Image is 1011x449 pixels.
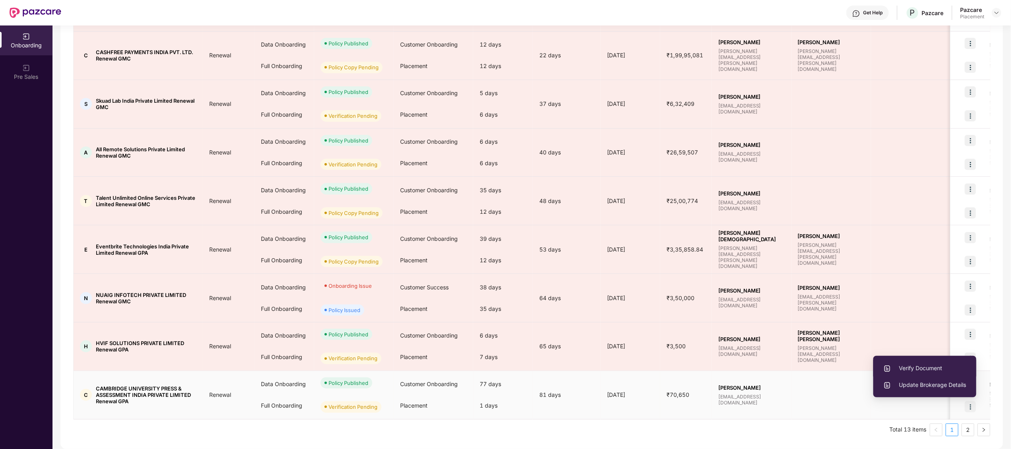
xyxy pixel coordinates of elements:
[930,424,943,436] li: Previous Page
[965,135,976,146] img: icon
[473,277,533,298] div: 38 days
[80,244,92,256] div: E
[96,292,196,305] span: NUAIG INFOTECH PRIVATE LIMITED Renewal GMC
[660,343,692,349] span: ₹3,500
[400,284,449,291] span: Customer Success
[473,131,533,152] div: 6 days
[934,428,939,432] span: left
[965,38,976,49] img: icon
[883,365,891,373] img: svg+xml;base64,PHN2ZyBpZD0iVXBsb2FkX0xvZ3MiIGRhdGEtbmFtZT0iVXBsb2FkIExvZ3MiIHhtbG5zPSJodHRwOi8vd3...
[80,146,92,158] div: A
[965,86,976,98] img: icon
[798,39,865,45] span: [PERSON_NAME]
[982,428,986,432] span: right
[329,403,377,411] div: Verification Pending
[660,149,704,156] span: ₹26,59,507
[473,395,533,416] div: 1 days
[80,340,92,352] div: H
[965,305,976,316] img: icon
[203,100,237,107] span: Renewal
[965,281,976,292] img: icon
[965,159,976,170] img: icon
[660,197,704,204] span: ₹25,00,774
[329,137,368,144] div: Policy Published
[255,346,314,368] div: Full Onboarding
[203,391,237,398] span: Renewal
[798,345,865,363] span: [PERSON_NAME][EMAIL_ADDRESS][DOMAIN_NAME]
[400,138,458,145] span: Customer Onboarding
[533,390,601,399] div: 81 days
[533,100,601,108] div: 37 days
[533,51,601,60] div: 22 days
[965,256,976,267] img: icon
[329,39,368,47] div: Policy Published
[965,232,976,243] img: icon
[203,295,237,301] span: Renewal
[96,98,196,110] span: Skuad Lab India Private Limited Renewal GMC
[96,243,196,256] span: Eventbrite Technologies India Private Limited Renewal GPA
[601,390,660,399] div: [DATE]
[400,235,458,242] span: Customer Onboarding
[400,111,428,118] span: Placement
[400,381,458,387] span: Customer Onboarding
[400,257,428,264] span: Placement
[203,197,237,204] span: Renewal
[718,287,785,294] span: [PERSON_NAME]
[473,325,533,346] div: 6 days
[910,8,915,18] span: P
[965,401,976,412] img: icon
[718,39,785,45] span: [PERSON_NAME]
[994,10,1000,16] img: svg+xml;base64,PHN2ZyBpZD0iRHJvcGRvd24tMzJ4MzIiIHhtbG5zPSJodHRwOi8vd3d3LnczLm9yZy8yMDAwL3N2ZyIgd2...
[965,329,976,340] img: icon
[960,14,985,20] div: Placement
[718,336,785,342] span: [PERSON_NAME]
[473,180,533,201] div: 35 days
[533,148,601,157] div: 40 days
[890,424,927,436] li: Total 13 items
[255,228,314,250] div: Data Onboarding
[533,245,601,254] div: 53 days
[400,160,428,166] span: Placement
[601,342,660,351] div: [DATE]
[22,64,30,72] img: svg+xml;base64,PHN2ZyB3aWR0aD0iMjAiIGhlaWdodD0iMjAiIHZpZXdCb3g9IjAgMCAyMCAyMCIgZmlsbD0ibm9uZSIgeG...
[960,6,985,14] div: Pazcare
[96,385,196,404] span: CAMBRIDGE UNIVERSITY PRESS & ASSESSMENT INDIA PRIVATE LIMITED Renewal GPA
[660,52,710,59] span: ₹1,99,95,081
[798,330,865,342] span: [PERSON_NAME] [PERSON_NAME]
[255,395,314,416] div: Full Onboarding
[329,63,379,71] div: Policy Copy Pending
[883,381,966,389] span: Update Brokerage Details
[718,245,785,269] span: [PERSON_NAME][EMAIL_ADDRESS][PERSON_NAME][DOMAIN_NAME]
[96,49,196,62] span: CASHFREE PAYMENTS INDIA PVT. LTD. Renewal GMC
[965,62,976,73] img: icon
[10,8,61,18] img: New Pazcare Logo
[400,332,458,339] span: Customer Onboarding
[329,282,372,290] div: Onboarding Issue
[601,148,660,157] div: [DATE]
[329,112,377,120] div: Verification Pending
[978,424,990,436] button: right
[255,131,314,152] div: Data Onboarding
[255,34,314,55] div: Data Onboarding
[718,230,785,242] span: [PERSON_NAME][DEMOGRAPHIC_DATA]
[255,373,314,395] div: Data Onboarding
[533,197,601,205] div: 48 days
[962,424,974,436] li: 2
[400,208,428,215] span: Placement
[601,51,660,60] div: [DATE]
[965,110,976,121] img: icon
[718,151,785,163] span: [EMAIL_ADDRESS][DOMAIN_NAME]
[660,246,710,253] span: ₹3,35,858.84
[329,354,377,362] div: Verification Pending
[203,343,237,349] span: Renewal
[329,330,368,338] div: Policy Published
[798,48,865,72] span: [PERSON_NAME][EMAIL_ADDRESS][PERSON_NAME][DOMAIN_NAME]
[718,48,785,72] span: [PERSON_NAME][EMAIL_ADDRESS][PERSON_NAME][DOMAIN_NAME]
[400,90,458,96] span: Customer Onboarding
[962,424,974,436] a: 2
[473,228,533,250] div: 39 days
[400,402,428,409] span: Placement
[80,389,92,401] div: C
[473,250,533,271] div: 12 days
[473,152,533,174] div: 6 days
